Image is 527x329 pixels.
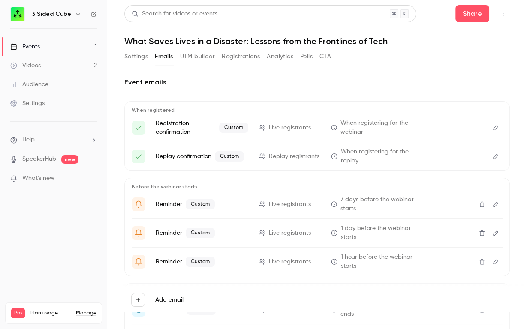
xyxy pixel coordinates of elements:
[475,197,489,211] button: Delete
[11,308,25,318] span: Pro
[10,135,97,144] li: help-dropdown-opener
[300,50,313,63] button: Polls
[132,107,503,114] p: When registered
[10,61,41,70] div: Videos
[22,155,56,164] a: SpeakerHub
[186,228,215,238] span: Custom
[132,119,503,137] li: Thanks for signing up to {{ event_name }}💚
[222,50,260,63] button: Registrations
[475,226,489,240] button: Delete
[269,152,319,161] span: Replay registrants
[267,50,293,63] button: Analytics
[156,151,248,162] p: Replay confirmation
[489,197,503,211] button: Edit
[76,310,96,317] a: Manage
[475,255,489,269] button: Delete
[30,310,71,317] span: Plan usage
[180,50,215,63] button: UTM builder
[11,7,24,21] img: 3 Sided Cube
[124,50,148,63] button: Settings
[489,150,503,163] button: Edit
[124,36,510,46] h1: What Saves Lives in a Disaster: Lessons from the Frontlines of Tech
[132,183,503,190] p: Before the webinar starts
[156,257,248,267] p: Reminder
[269,229,311,238] span: Live registrants
[10,80,48,89] div: Audience
[215,151,244,162] span: Custom
[319,50,331,63] button: CTA
[10,42,40,51] div: Events
[22,135,35,144] span: Help
[132,195,503,213] li: Don't Forget – {{ event_name }} starts next week!
[156,199,248,209] p: Reminder
[269,123,311,132] span: Live registrants
[341,224,424,242] span: 1 day before the webinar starts
[132,253,503,271] li: Get Ready for {{ event_name }} in 2 hours 💚
[132,9,217,18] div: Search for videos or events
[32,10,71,18] h6: 3 Sided Cube
[489,226,503,240] button: Edit
[269,200,311,209] span: Live registrants
[186,199,215,209] span: Custom
[22,174,54,183] span: What's new
[489,255,503,269] button: Edit
[186,257,215,267] span: Custom
[489,121,503,135] button: Edit
[155,296,184,304] label: Add email
[341,253,424,271] span: 1 hour before the webinar starts
[219,123,248,133] span: Custom
[156,228,248,238] p: Reminder
[87,175,97,182] iframe: Noticeable Trigger
[61,155,78,164] span: new
[10,99,45,108] div: Settings
[340,119,424,137] span: When registering for the webinar
[269,257,311,266] span: Live registrants
[455,5,489,22] button: Share
[155,50,173,63] button: Emails
[340,195,424,213] span: 7 days before the webinar starts
[124,77,510,87] h2: Event emails
[341,147,424,165] span: When registering for the replay
[156,119,248,136] p: Registration confirmation
[132,224,503,242] li: 24 Hours until {{ event_name }} 🚨
[132,147,503,165] li: Here's your access to {{ event_name }} 🗝️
